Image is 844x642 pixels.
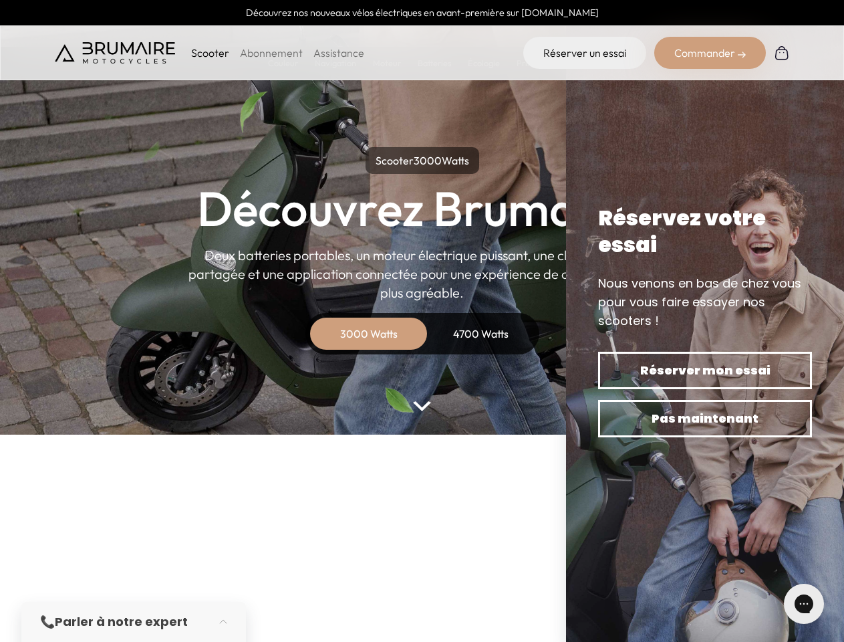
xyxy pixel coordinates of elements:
h1: Découvrez Brumaire. [197,185,648,233]
img: arrow-bottom.png [413,401,430,411]
iframe: Gorgias live chat messenger [777,579,831,629]
a: Assistance [313,46,364,60]
a: Abonnement [240,46,303,60]
div: 4700 Watts [428,318,535,350]
img: right-arrow-2.png [738,51,746,59]
img: Brumaire Motocycles [55,42,175,64]
p: Scooter Watts [366,147,479,174]
p: Scooter [191,45,229,61]
img: Panier [774,45,790,61]
a: Réserver un essai [523,37,646,69]
span: 3000 [414,154,442,167]
p: Deux batteries portables, un moteur électrique puissant, une clé numérique partagée et une applic... [188,246,656,302]
div: 3000 Watts [315,318,422,350]
div: Commander [654,37,766,69]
